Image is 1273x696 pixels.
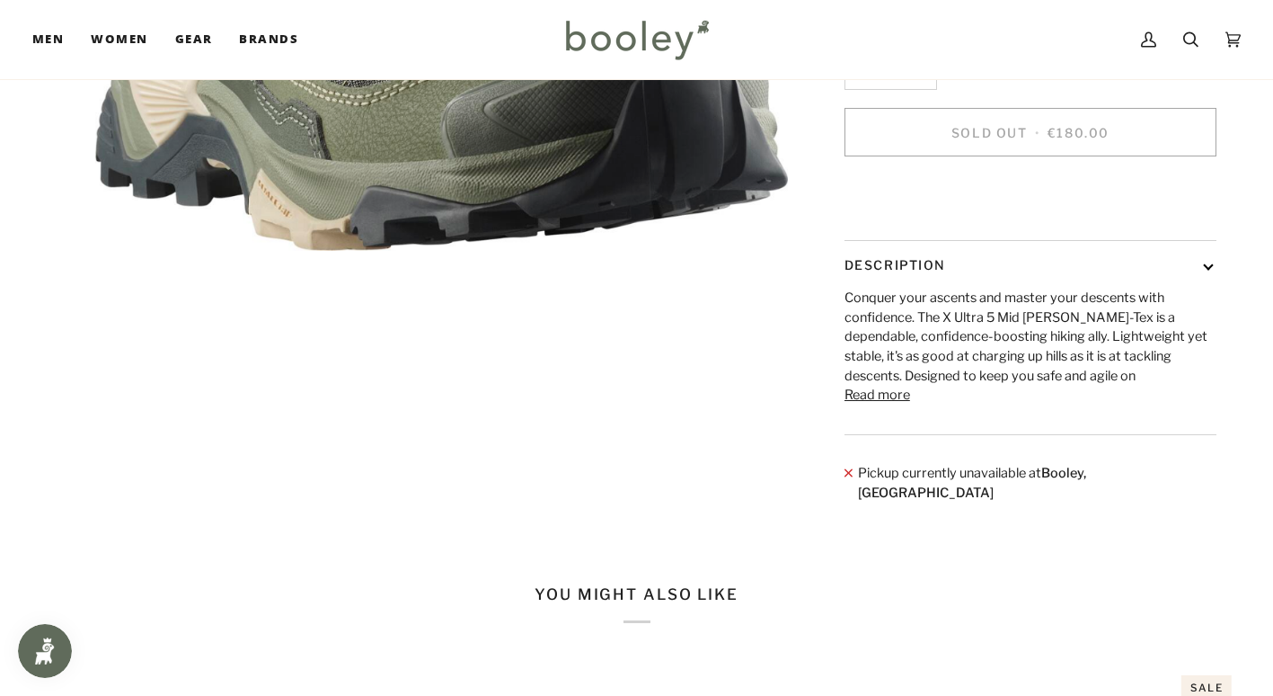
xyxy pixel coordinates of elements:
span: Brands [239,31,298,49]
span: Women [91,31,147,49]
p: Conquer your ascents and master your descents with confidence. The X Ultra 5 Mid [PERSON_NAME]-Te... [844,289,1216,386]
img: Booley [558,13,715,66]
button: Sold Out • €180.00 [844,108,1216,156]
p: Pickup currently unavailable at [858,464,1216,503]
span: Sold Out [951,125,1027,140]
iframe: Button to open loyalty program pop-up [18,624,72,678]
h2: You might also like [32,585,1241,622]
button: Description [844,241,1216,289]
span: • [1031,125,1044,140]
strong: Booley, [GEOGRAPHIC_DATA] [858,465,1086,501]
span: €180.00 [1048,125,1109,140]
span: Gear [175,31,213,49]
span: Men [32,31,64,49]
button: Read more [844,386,910,406]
